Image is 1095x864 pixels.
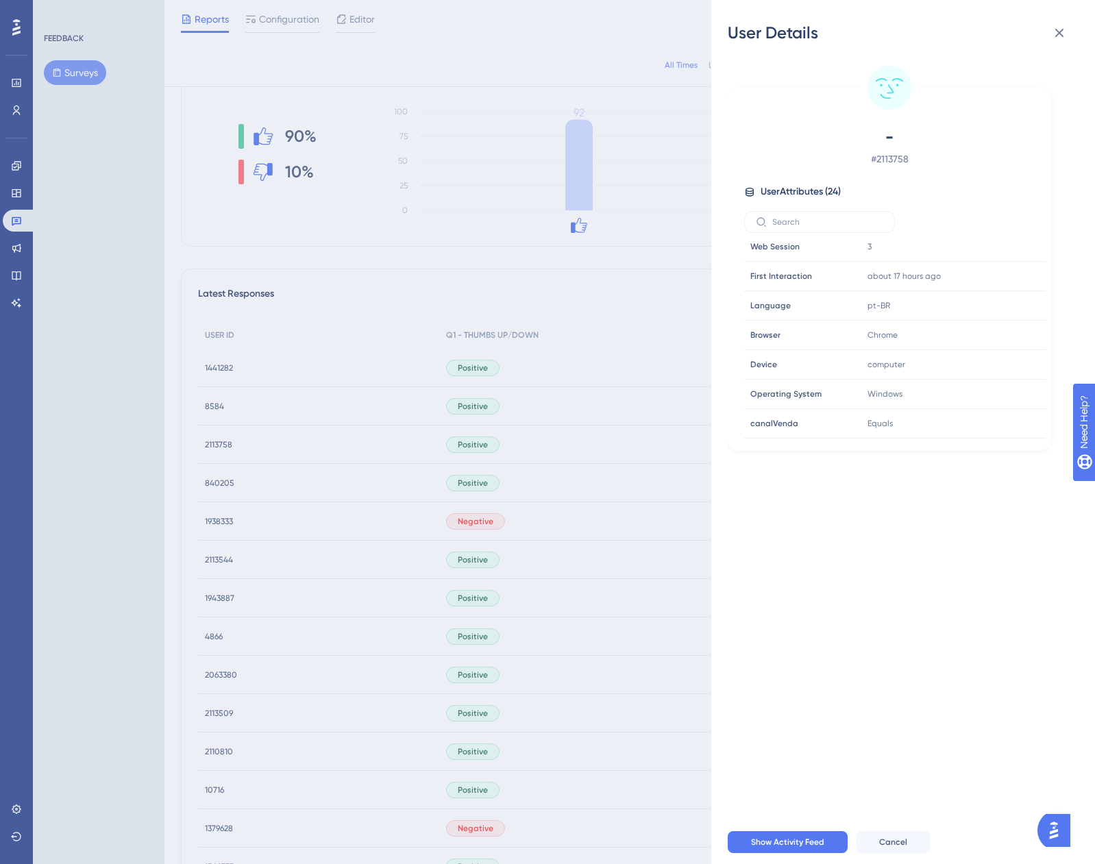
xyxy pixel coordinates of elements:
[868,271,941,281] time: about 17 hours ago
[32,3,86,20] span: Need Help?
[769,151,1010,167] span: # 2113758
[761,184,841,200] span: User Attributes ( 24 )
[728,831,848,853] button: Show Activity Feed
[868,330,898,341] span: Chrome
[1037,810,1079,851] iframe: UserGuiding AI Assistant Launcher
[750,271,812,282] span: First Interaction
[879,837,907,848] span: Cancel
[769,126,1010,148] span: -
[868,300,890,311] span: pt-BR
[750,330,780,341] span: Browser
[750,388,822,399] span: Operating System
[750,241,800,252] span: Web Session
[772,217,883,227] input: Search
[750,359,777,370] span: Device
[750,300,791,311] span: Language
[868,359,905,370] span: computer
[751,837,824,848] span: Show Activity Feed
[868,418,893,429] span: Equals
[868,241,872,252] span: 3
[856,831,931,853] button: Cancel
[728,22,1079,44] div: User Details
[868,388,902,399] span: Windows
[750,418,798,429] span: canalVenda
